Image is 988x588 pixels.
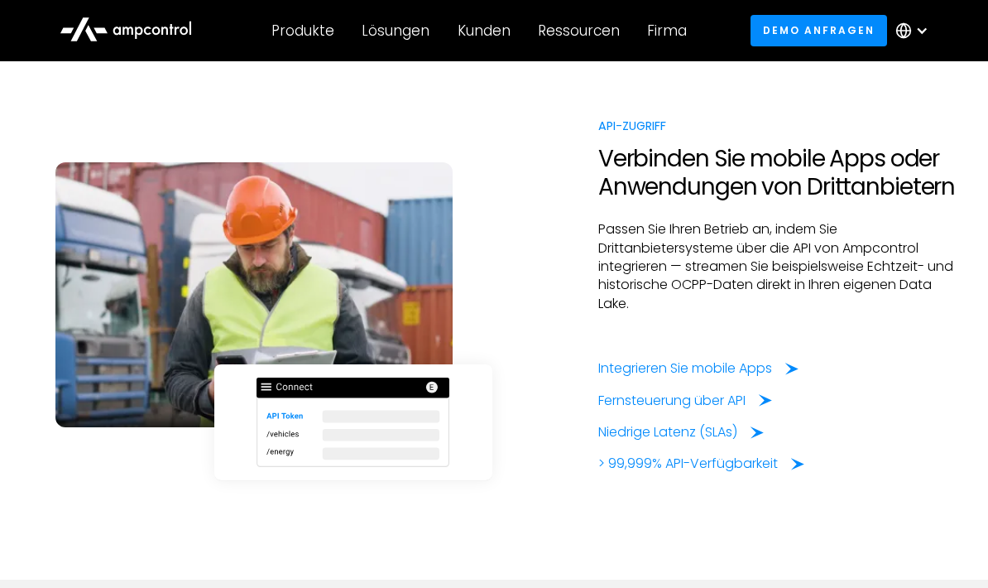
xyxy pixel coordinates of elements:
[458,22,511,40] div: Kunden
[647,22,687,40] div: Firma
[228,378,479,468] img: API mit OCPP-Server verbinden
[362,22,429,40] div: Lösungen
[598,423,764,441] a: Niedrige Latenz (SLAs)
[598,359,799,378] a: Integrieren Sie mobile Apps
[598,117,962,135] div: API-Zugriff
[55,162,453,427] img: Ampcontrol OCPP-API-Zugriff
[598,359,772,378] div: Integrieren Sie mobile Apps
[598,455,778,473] div: > 99,999% API-Verfügbarkeit
[271,22,334,40] div: Produkte
[598,392,772,410] a: Fernsteuerung über API
[598,423,737,441] div: Niedrige Latenz (SLAs)
[538,22,620,40] div: Ressourcen
[598,220,962,313] p: Passen Sie Ihren Betrieb an, indem Sie Drittanbietersysteme über die API von Ampcontrol integrier...
[598,392,746,410] div: Fernsteuerung über API
[598,455,804,473] a: > 99,999% API-Verfügbarkeit
[598,145,962,200] h2: Verbinden Sie mobile Apps oder Anwendungen von Drittanbietern
[751,15,888,46] a: Demo anfragen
